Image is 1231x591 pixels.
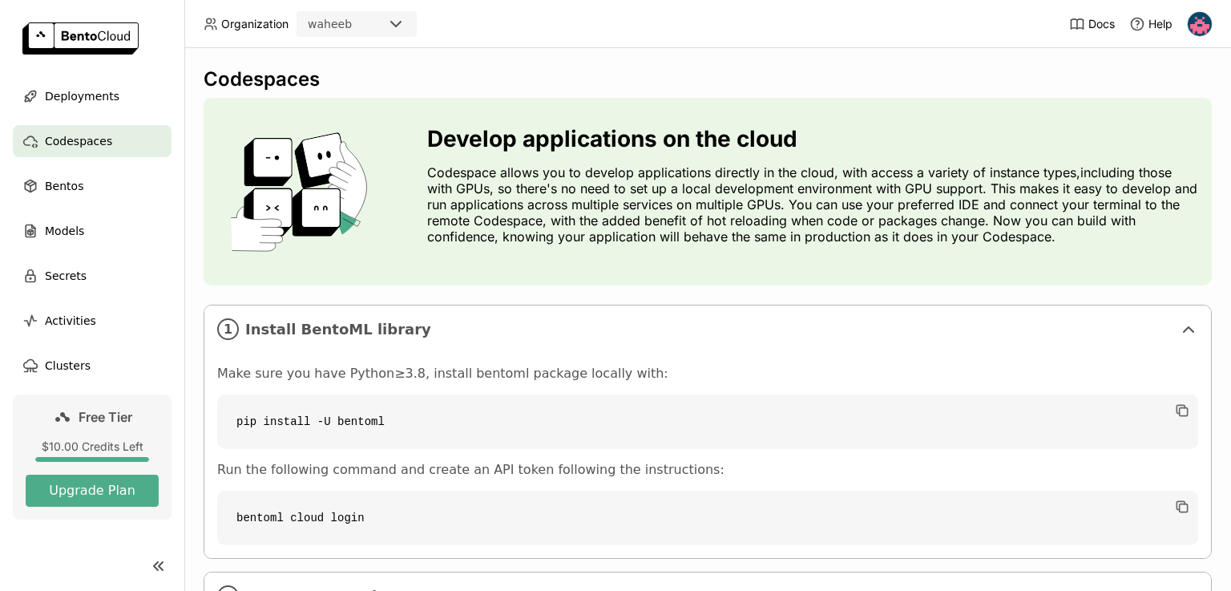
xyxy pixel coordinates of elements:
[45,221,84,241] span: Models
[13,260,172,292] a: Secrets
[1188,12,1212,36] img: wahaj edrees
[13,215,172,247] a: Models
[45,311,96,330] span: Activities
[1088,17,1115,31] span: Docs
[13,80,172,112] a: Deployments
[217,462,1198,478] p: Run the following command and create an API token following the instructions:
[45,132,112,151] span: Codespaces
[13,170,172,202] a: Bentos
[13,395,172,520] a: Free Tier$10.00 Credits LeftUpgrade Plan
[217,491,1198,545] code: bentoml cloud login
[45,266,87,285] span: Secrets
[245,321,1172,338] span: Install BentoML library
[1069,16,1115,32] a: Docs
[427,126,1199,152] h3: Develop applications on the cloud
[217,395,1198,449] code: pip install -U bentoml
[217,318,239,340] i: 1
[427,164,1199,245] p: Codespace allows you to develop applications directly in the cloud, with access a variety of inst...
[204,67,1212,91] div: Codespaces
[79,409,132,425] span: Free Tier
[45,176,83,196] span: Bentos
[1129,16,1172,32] div: Help
[45,87,119,106] span: Deployments
[26,475,159,507] button: Upgrade Plan
[221,17,289,31] span: Organization
[13,305,172,337] a: Activities
[22,22,139,55] img: logo
[216,132,389,252] img: cover onboarding
[1148,17,1172,31] span: Help
[353,17,355,33] input: Selected waheeb.
[204,306,1211,353] div: 1Install BentoML library
[26,439,159,454] div: $10.00 Credits Left
[45,356,91,375] span: Clusters
[308,16,352,32] div: waheeb
[13,125,172,157] a: Codespaces
[217,366,1198,382] p: Make sure you have Python≥3.8, install bentoml package locally with:
[13,350,172,382] a: Clusters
